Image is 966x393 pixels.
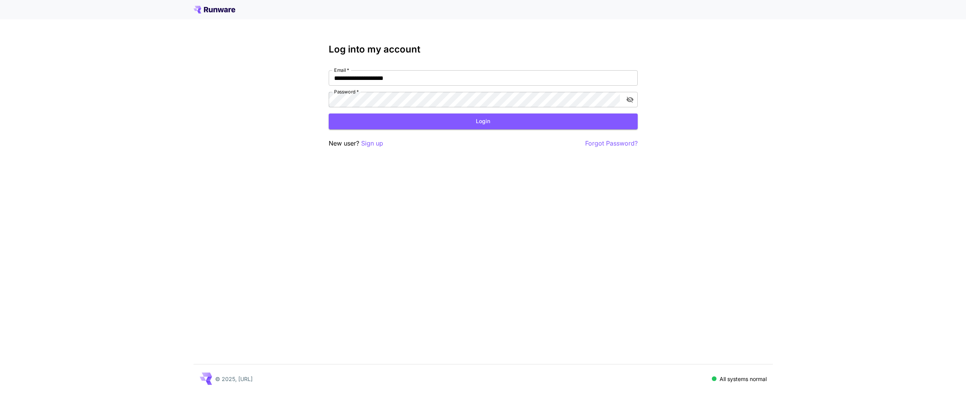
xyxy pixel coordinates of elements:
[623,93,637,107] button: toggle password visibility
[585,139,638,148] button: Forgot Password?
[334,67,349,73] label: Email
[361,139,383,148] button: Sign up
[329,139,383,148] p: New user?
[720,375,767,383] p: All systems normal
[329,44,638,55] h3: Log into my account
[215,375,253,383] p: © 2025, [URL]
[329,113,638,129] button: Login
[334,88,359,95] label: Password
